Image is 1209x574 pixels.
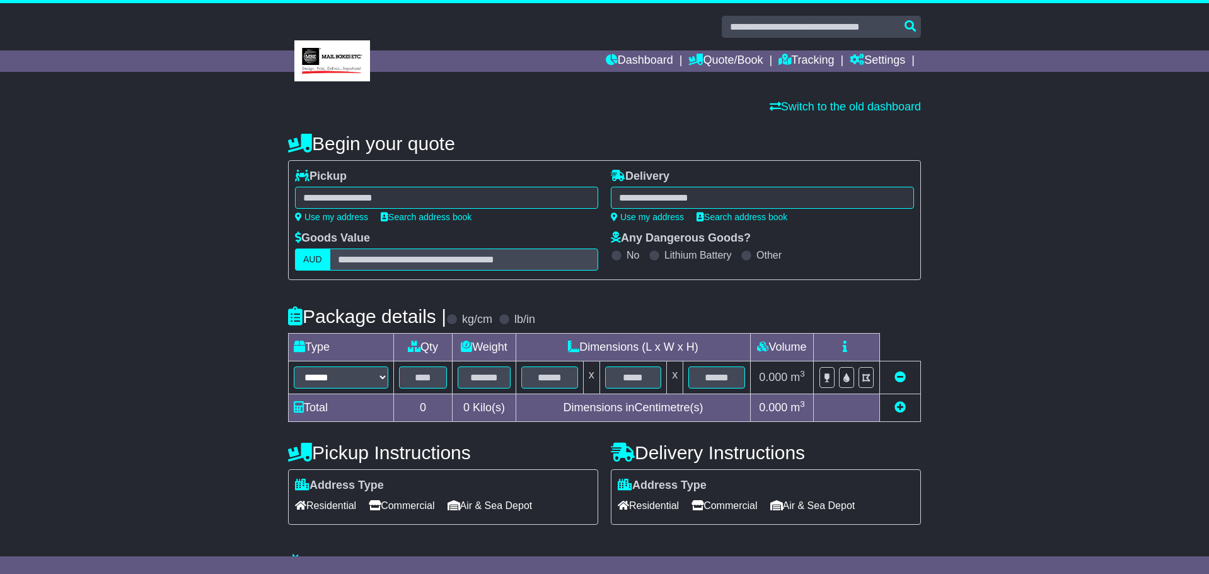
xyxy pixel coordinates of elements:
td: Dimensions in Centimetre(s) [516,394,750,422]
h4: Warranty & Insurance [288,553,921,574]
td: Weight [453,334,516,361]
td: x [667,361,683,394]
a: Settings [850,50,905,72]
span: m [790,401,805,414]
h4: Pickup Instructions [288,442,598,463]
td: Dimensions (L x W x H) [516,334,750,361]
td: Kilo(s) [453,394,516,422]
h4: Package details | [288,306,446,327]
sup: 3 [800,369,805,378]
label: Lithium Battery [664,249,732,261]
td: 0 [394,394,453,422]
a: Quote/Book [688,50,763,72]
a: Search address book [381,212,471,222]
span: Commercial [691,496,757,515]
a: Tracking [778,50,834,72]
h4: Begin your quote [288,133,921,154]
span: m [790,371,805,384]
span: Commercial [369,496,434,515]
a: Remove this item [894,371,906,384]
span: Air & Sea Depot [448,496,533,515]
span: Residential [618,496,679,515]
td: Type [289,334,394,361]
a: Dashboard [606,50,673,72]
label: Pickup [295,170,347,184]
label: Address Type [618,479,707,493]
img: MBE Malvern [294,40,370,81]
label: No [627,249,639,261]
a: Add new item [894,401,906,414]
label: Other [756,249,782,261]
a: Search address book [697,212,787,222]
label: Any Dangerous Goods? [611,231,751,245]
a: Use my address [611,212,684,222]
span: Residential [295,496,356,515]
h4: Delivery Instructions [611,442,921,463]
label: AUD [295,249,330,271]
span: 0 [463,401,470,414]
td: Qty [394,334,453,361]
a: Switch to the old dashboard [770,100,921,113]
label: Address Type [295,479,384,493]
span: 0.000 [759,371,787,384]
td: Volume [750,334,813,361]
label: kg/cm [462,313,492,327]
a: Use my address [295,212,368,222]
sup: 3 [800,399,805,409]
label: lb/in [514,313,535,327]
span: Air & Sea Depot [770,496,855,515]
td: x [583,361,599,394]
span: 0.000 [759,401,787,414]
td: Total [289,394,394,422]
label: Goods Value [295,231,370,245]
label: Delivery [611,170,669,184]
